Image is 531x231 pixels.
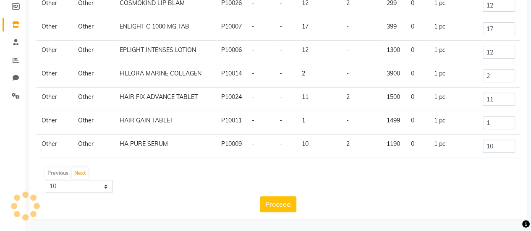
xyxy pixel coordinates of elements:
[429,17,478,41] td: 1 pc
[382,41,406,64] td: 1300
[216,17,247,41] td: P10007
[216,88,247,111] td: P10024
[341,17,382,41] td: -
[37,135,73,158] td: Other
[382,88,406,111] td: 1500
[297,88,341,111] td: 11
[37,41,73,64] td: Other
[275,41,297,64] td: -
[247,111,275,135] td: -
[275,111,297,135] td: -
[429,41,478,64] td: 1 pc
[115,111,216,135] td: HAIR GAIN TABLET
[247,88,275,111] td: -
[37,111,73,135] td: Other
[73,41,115,64] td: Other
[406,135,429,158] td: 0
[406,17,429,41] td: 0
[275,135,297,158] td: -
[382,111,406,135] td: 1499
[216,135,247,158] td: P10009
[73,17,115,41] td: Other
[406,111,429,135] td: 0
[115,88,216,111] td: HAIR FIX ADVANCE TABLET
[115,41,216,64] td: EPLIGHT INTENSES LOTION
[406,41,429,64] td: 0
[73,64,115,88] td: Other
[73,111,115,135] td: Other
[429,135,478,158] td: 1 pc
[297,135,341,158] td: 10
[297,111,341,135] td: 1
[382,135,406,158] td: 1190
[341,111,382,135] td: -
[260,196,296,212] button: Proceed
[216,64,247,88] td: P10014
[406,64,429,88] td: 0
[73,88,115,111] td: Other
[275,64,297,88] td: -
[341,41,382,64] td: -
[429,88,478,111] td: 1 pc
[382,64,406,88] td: 3900
[341,135,382,158] td: 2
[247,17,275,41] td: -
[297,17,341,41] td: 17
[341,64,382,88] td: -
[297,64,341,88] td: 2
[37,88,73,111] td: Other
[37,64,73,88] td: Other
[216,111,247,135] td: P10011
[297,41,341,64] td: 12
[406,88,429,111] td: 0
[115,17,216,41] td: ENLIGHT C 1000 MG TAB
[72,167,88,179] button: Next
[275,17,297,41] td: -
[429,64,478,88] td: 1 pc
[216,41,247,64] td: P10006
[73,135,115,158] td: Other
[115,135,216,158] td: HA PURE SERUM
[275,88,297,111] td: -
[37,17,73,41] td: Other
[247,64,275,88] td: -
[247,41,275,64] td: -
[247,135,275,158] td: -
[341,88,382,111] td: 2
[382,17,406,41] td: 399
[429,111,478,135] td: 1 pc
[115,64,216,88] td: FILLORA MARINE COLLAGEN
